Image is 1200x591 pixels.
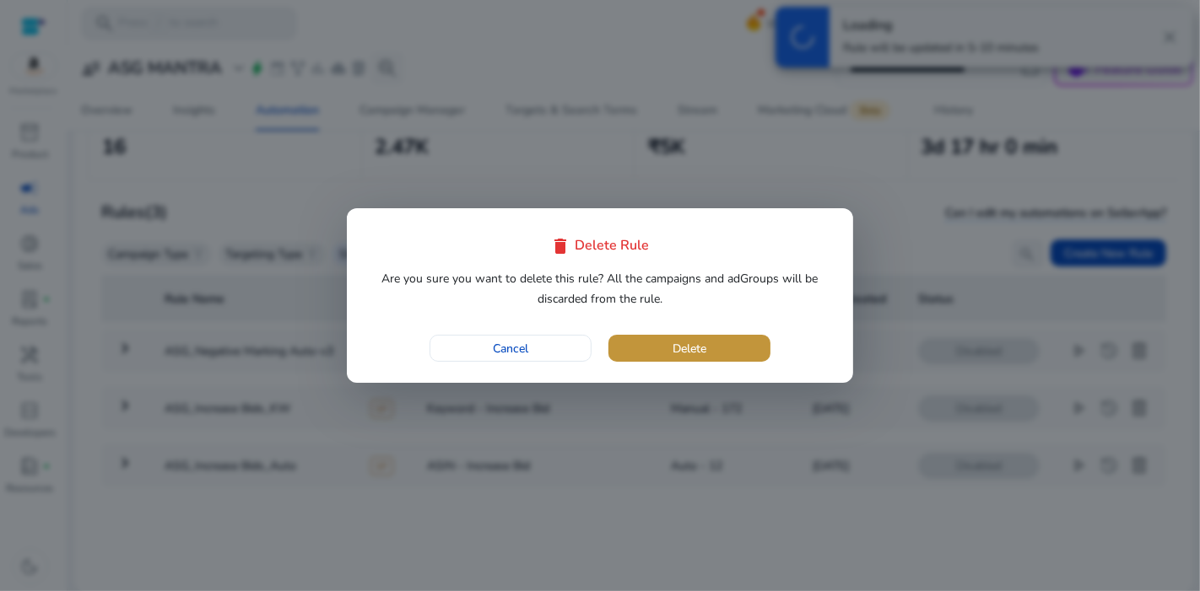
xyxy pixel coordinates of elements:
[430,335,592,362] button: Cancel
[673,340,706,357] span: Delete
[368,269,832,309] p: Are you sure you want to delete this rule? All the campaigns and adGroups will be discarded from ...
[551,236,571,256] span: delete
[493,340,528,357] span: Cancel
[608,335,770,362] button: Delete
[368,236,832,256] div: Delete Rule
